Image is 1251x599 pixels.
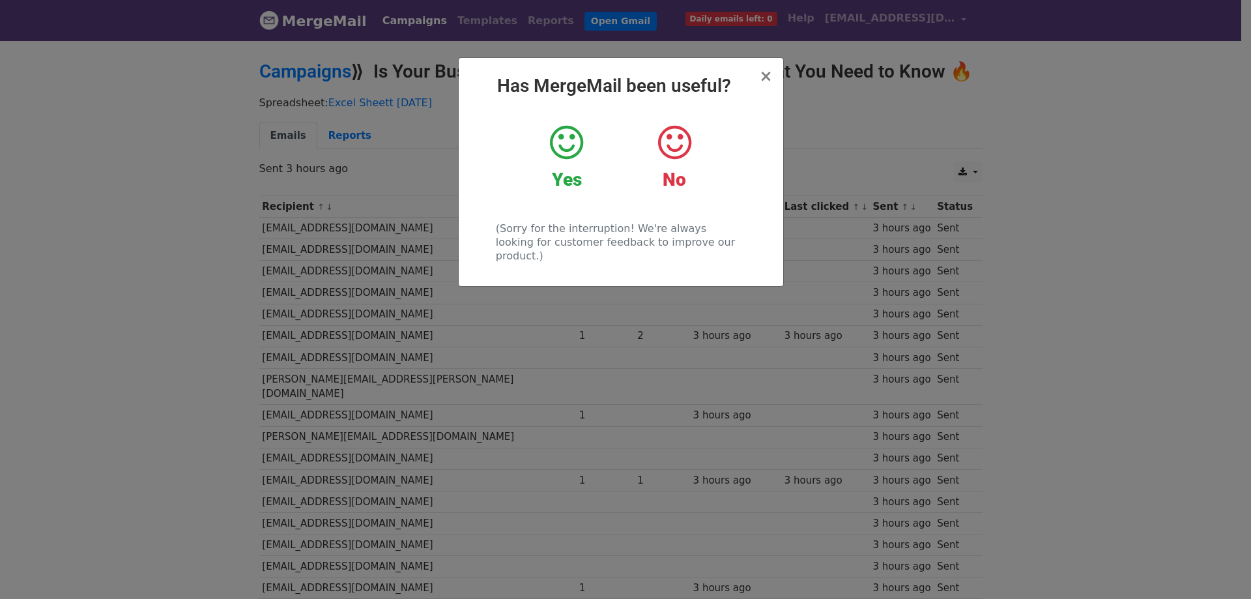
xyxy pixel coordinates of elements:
[759,67,772,85] span: ×
[552,169,582,190] strong: Yes
[759,68,772,84] button: Close
[496,222,745,263] p: (Sorry for the interruption! We're always looking for customer feedback to improve our product.)
[663,169,686,190] strong: No
[469,75,773,97] h2: Has MergeMail been useful?
[630,123,718,191] a: No
[523,123,611,191] a: Yes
